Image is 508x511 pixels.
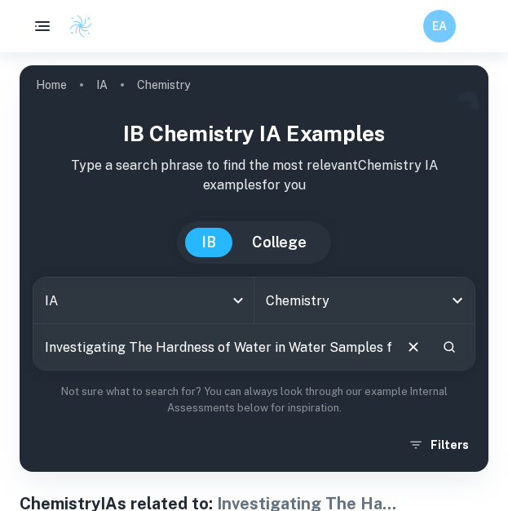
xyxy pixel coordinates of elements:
[423,10,456,42] button: EA
[33,118,475,149] h1: IB Chemistry IA examples
[36,73,67,96] a: Home
[68,14,93,38] img: Clastify logo
[33,324,391,370] input: E.g. enthalpy of combustion, Winkler method, phosphate and temperature...
[236,228,323,257] button: College
[137,76,190,94] p: Chemistry
[185,228,232,257] button: IB
[431,17,449,35] h6: EA
[446,289,469,312] button: Open
[33,278,254,323] div: IA
[33,156,475,195] p: Type a search phrase to find the most relevant Chemistry IA examples for you
[96,73,108,96] a: IA
[398,331,429,362] button: Clear
[33,384,475,417] p: Not sure what to search for? You can always look through our example Internal Assessments below f...
[435,333,463,361] button: Search
[59,14,93,38] a: Clastify logo
[20,65,488,472] img: profile cover
[404,430,475,460] button: Filters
